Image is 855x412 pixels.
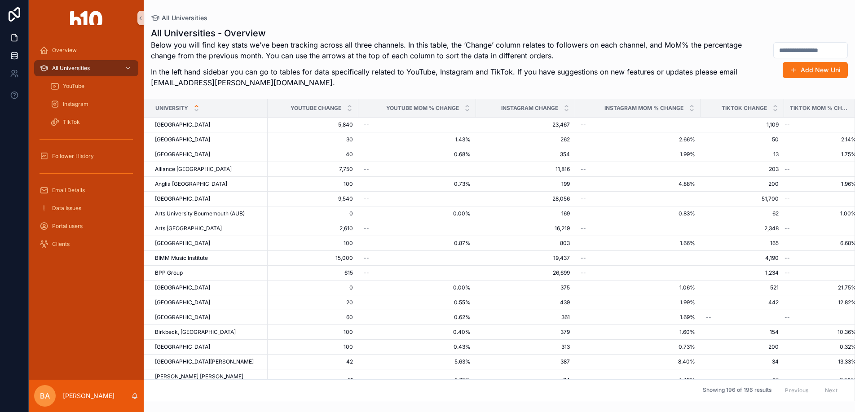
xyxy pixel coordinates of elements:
[703,387,771,394] span: Showing 196 of 196 results
[481,210,570,217] a: 169
[706,358,779,365] a: 34
[581,284,695,291] span: 1.06%
[151,13,207,22] a: All Universities
[364,225,369,232] span: --
[481,121,570,128] span: 23,467
[706,377,779,384] span: 27
[386,105,459,112] span: YouTube MoM % Change
[581,358,695,365] span: 8.40%
[155,314,210,321] span: [GEOGRAPHIC_DATA]
[273,166,353,173] a: 7,750
[155,195,210,202] span: [GEOGRAPHIC_DATA]
[481,254,570,262] span: 19,437
[155,254,262,262] a: BIMM Music Institute
[364,299,471,306] a: 0.55%
[481,180,570,188] a: 199
[581,136,695,143] a: 2.66%
[706,136,779,143] span: 50
[481,240,570,247] span: 803
[155,329,262,336] a: Birkbeck, [GEOGRAPHIC_DATA]
[706,299,779,306] a: 442
[52,187,85,194] span: Email Details
[34,236,138,252] a: Clients
[273,180,353,188] a: 100
[706,225,779,232] span: 2,348
[581,151,695,158] a: 1.99%
[364,166,369,173] span: --
[364,225,471,232] a: --
[155,373,262,387] span: [PERSON_NAME] [PERSON_NAME] University
[291,105,341,112] span: YouTube Change
[45,96,138,112] a: Instagram
[155,329,236,336] span: Birkbeck, [GEOGRAPHIC_DATA]
[155,195,262,202] a: [GEOGRAPHIC_DATA]
[155,166,232,173] span: Alliance [GEOGRAPHIC_DATA]
[481,166,570,173] a: 11,816
[706,210,779,217] a: 62
[581,343,695,351] span: 0.73%
[706,314,779,321] a: --
[40,390,50,401] span: BA
[364,121,369,128] span: --
[581,299,695,306] a: 1.99%
[155,358,254,365] span: [GEOGRAPHIC_DATA][PERSON_NAME]
[706,269,779,276] a: 1,234
[784,166,790,173] span: --
[155,240,262,247] a: [GEOGRAPHIC_DATA]
[706,240,779,247] span: 165
[706,121,779,128] span: 1,109
[273,195,353,202] span: 9,540
[52,223,83,230] span: Portal users
[481,314,570,321] span: 361
[783,62,848,78] button: Add New Uni
[364,151,471,158] a: 0.68%
[155,269,183,276] span: BPP Group
[581,121,695,128] a: --
[364,314,471,321] a: 0.62%
[364,240,471,247] span: 0.87%
[481,136,570,143] a: 262
[34,200,138,216] a: Data Issues
[481,151,570,158] a: 354
[273,136,353,143] span: 30
[481,195,570,202] a: 28,056
[364,180,471,188] a: 0.73%
[581,195,586,202] span: --
[581,329,695,336] a: 1.60%
[52,153,94,160] span: Follower History
[273,225,353,232] span: 2,610
[706,151,779,158] a: 13
[155,299,210,306] span: [GEOGRAPHIC_DATA]
[481,299,570,306] a: 439
[364,284,471,291] a: 0.00%
[273,329,353,336] a: 100
[481,377,570,384] a: 94
[364,358,471,365] span: 5.63%
[273,314,353,321] a: 60
[52,47,77,54] span: Overview
[364,377,471,384] a: 2.65%
[581,240,695,247] a: 1.66%
[481,343,570,351] span: 313
[790,105,850,112] span: TikTok MoM % Change
[63,101,88,108] span: Instagram
[581,195,695,202] a: --
[581,210,695,217] span: 0.83%
[273,377,353,384] span: 21
[45,114,138,130] a: TikTok
[273,358,353,365] span: 42
[364,210,471,217] span: 0.00%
